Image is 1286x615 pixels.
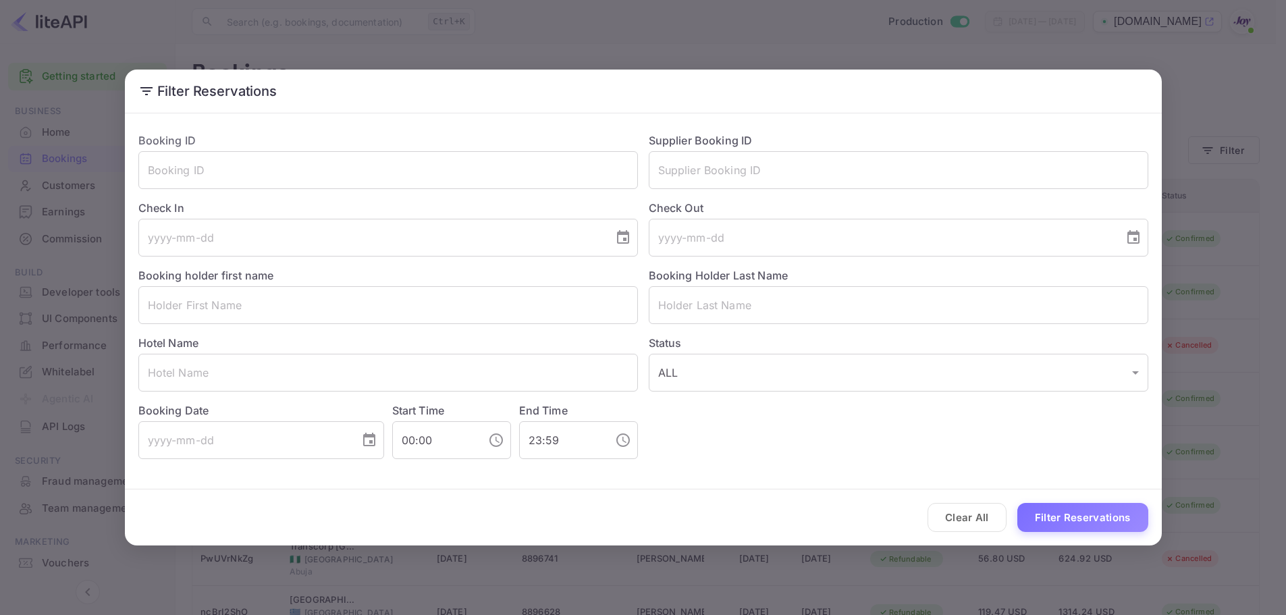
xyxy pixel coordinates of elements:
[610,224,637,251] button: Choose date
[519,421,604,459] input: hh:mm
[928,503,1007,532] button: Clear All
[138,200,638,216] label: Check In
[610,427,637,454] button: Choose time, selected time is 11:59 PM
[138,286,638,324] input: Holder First Name
[1120,224,1147,251] button: Choose date
[138,219,604,257] input: yyyy-mm-dd
[138,354,638,392] input: Hotel Name
[649,335,1148,351] label: Status
[392,421,477,459] input: hh:mm
[138,151,638,189] input: Booking ID
[392,404,445,417] label: Start Time
[649,200,1148,216] label: Check Out
[138,336,199,350] label: Hotel Name
[138,269,274,282] label: Booking holder first name
[356,427,383,454] button: Choose date
[138,421,350,459] input: yyyy-mm-dd
[138,402,384,419] label: Booking Date
[519,404,568,417] label: End Time
[649,286,1148,324] input: Holder Last Name
[649,151,1148,189] input: Supplier Booking ID
[483,427,510,454] button: Choose time, selected time is 12:00 AM
[649,134,753,147] label: Supplier Booking ID
[649,219,1115,257] input: yyyy-mm-dd
[649,269,788,282] label: Booking Holder Last Name
[649,354,1148,392] div: ALL
[1017,503,1148,532] button: Filter Reservations
[138,134,196,147] label: Booking ID
[125,70,1162,113] h2: Filter Reservations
